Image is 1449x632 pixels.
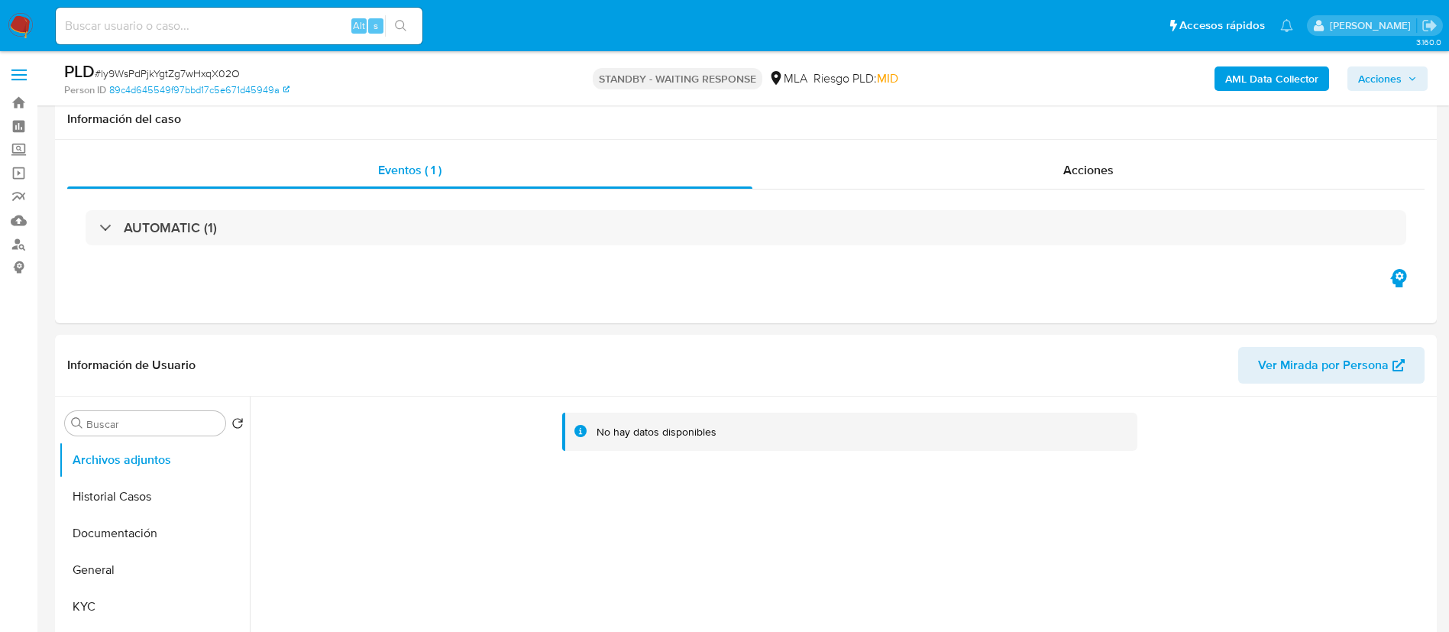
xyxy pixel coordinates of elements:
[353,18,365,33] span: Alt
[877,70,898,87] span: MID
[1422,18,1438,34] a: Salir
[813,70,898,87] span: Riesgo PLD:
[1358,66,1402,91] span: Acciones
[768,70,807,87] div: MLA
[64,59,95,83] b: PLD
[71,417,83,429] button: Buscar
[59,442,250,478] button: Archivos adjuntos
[378,161,441,179] span: Eventos ( 1 )
[59,478,250,515] button: Historial Casos
[56,16,422,36] input: Buscar usuario o caso...
[1063,161,1114,179] span: Acciones
[593,68,762,89] p: STANDBY - WAITING RESPONSE
[86,417,219,431] input: Buscar
[1280,19,1293,32] a: Notificaciones
[374,18,378,33] span: s
[1225,66,1318,91] b: AML Data Collector
[64,83,106,97] b: Person ID
[1258,347,1389,384] span: Ver Mirada por Persona
[67,112,1425,127] h1: Información del caso
[1347,66,1428,91] button: Acciones
[231,417,244,434] button: Volver al orden por defecto
[109,83,289,97] a: 89c4d645549f97bbd17c5e671d45949a
[1330,18,1416,33] p: micaela.pliatskas@mercadolibre.com
[95,66,240,81] span: # ly9WsPdPjkYgtZg7wHxqX02O
[597,425,716,439] div: No hay datos disponibles
[124,219,217,236] h3: AUTOMATIC (1)
[1179,18,1265,34] span: Accesos rápidos
[385,15,416,37] button: search-icon
[86,210,1406,245] div: AUTOMATIC (1)
[59,552,250,588] button: General
[1215,66,1329,91] button: AML Data Collector
[59,515,250,552] button: Documentación
[1238,347,1425,384] button: Ver Mirada por Persona
[59,588,250,625] button: KYC
[67,358,196,373] h1: Información de Usuario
